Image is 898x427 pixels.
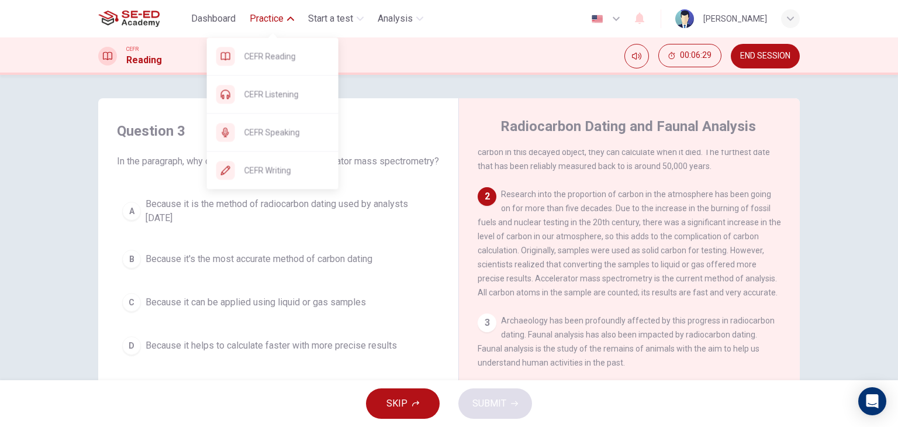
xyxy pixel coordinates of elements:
div: 2 [478,187,496,206]
div: C [122,293,141,312]
span: CEFR Listening [244,87,329,101]
h1: Reading [126,53,162,67]
img: Profile picture [675,9,694,28]
span: CEFR Reading [244,49,329,63]
span: Research into the proportion of carbon in the atmosphere has been going on for more than five dec... [478,190,781,297]
div: D [122,336,141,355]
button: Dashboard [186,8,240,29]
span: Practice [250,12,284,26]
button: Practice [245,8,299,29]
div: Mute [624,44,649,68]
button: DBecause it helps to calculate faster with more precise results [117,331,440,360]
span: Because it can be applied using liquid or gas samples [146,295,366,309]
span: Because it's the most accurate method of carbon dating [146,252,372,266]
span: CEFR Writing [244,163,329,177]
a: SE-ED Academy logo [98,7,186,30]
div: CEFR Reading [207,37,339,75]
img: SE-ED Academy logo [98,7,160,30]
div: 3 [478,314,496,332]
div: CEFR Writing [207,151,339,189]
button: 00:06:29 [658,44,721,67]
h4: Question 3 [117,122,440,140]
span: Because it helps to calculate faster with more precise results [146,339,397,353]
div: Hide [658,44,721,68]
h4: Radiocarbon Dating and Faunal Analysis [500,117,756,136]
span: Start a test [308,12,353,26]
span: CEFR [126,45,139,53]
button: Analysis [373,8,428,29]
div: [PERSON_NAME] [703,12,767,26]
button: CBecause it can be applied using liquid or gas samples [117,288,440,317]
button: BBecause it's the most accurate method of carbon dating [117,245,440,274]
button: END SESSION [731,44,800,68]
span: CEFR Speaking [244,125,329,139]
img: en [590,15,605,23]
span: SKIP [386,395,407,412]
button: ABecause it is the method of radiocarbon dating used by analysts [DATE] [117,192,440,230]
div: A [122,202,141,221]
span: In the paragraph, why does the author mention accelerator mass spectrometry? [117,154,440,168]
div: CEFR Speaking [207,113,339,151]
span: Analysis [378,12,413,26]
button: SKIP [366,388,440,419]
span: 00:06:29 [680,51,712,60]
div: CEFR Listening [207,75,339,113]
span: Because it is the method of radiocarbon dating used by analysts [DATE] [146,197,434,225]
span: Archaeology has been profoundly affected by this progress in radiocarbon dating. Faunal analysis ... [478,316,775,367]
div: B [122,250,141,268]
span: END SESSION [740,51,790,61]
div: Open Intercom Messenger [858,387,886,415]
span: Dashboard [191,12,236,26]
button: Start a test [303,8,368,29]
